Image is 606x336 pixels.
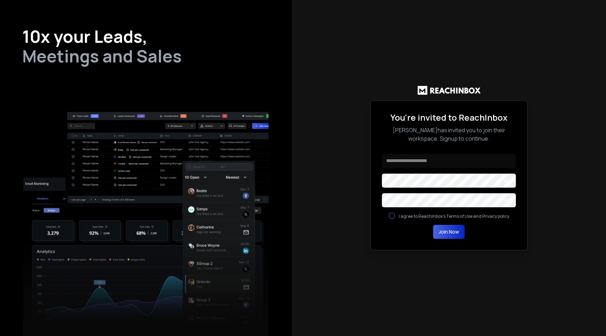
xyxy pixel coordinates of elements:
[433,225,465,239] button: Join Now
[382,112,516,123] h2: You're invited to ReachInbox
[382,126,516,143] p: [PERSON_NAME] has invited you to join their workspace. Signup to continue.
[22,48,269,65] h2: Meetings and Sales
[399,213,509,219] label: I agree to ReachInbox's Terms of Use and Privacy policy
[22,28,269,45] h1: 10x your Leads,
